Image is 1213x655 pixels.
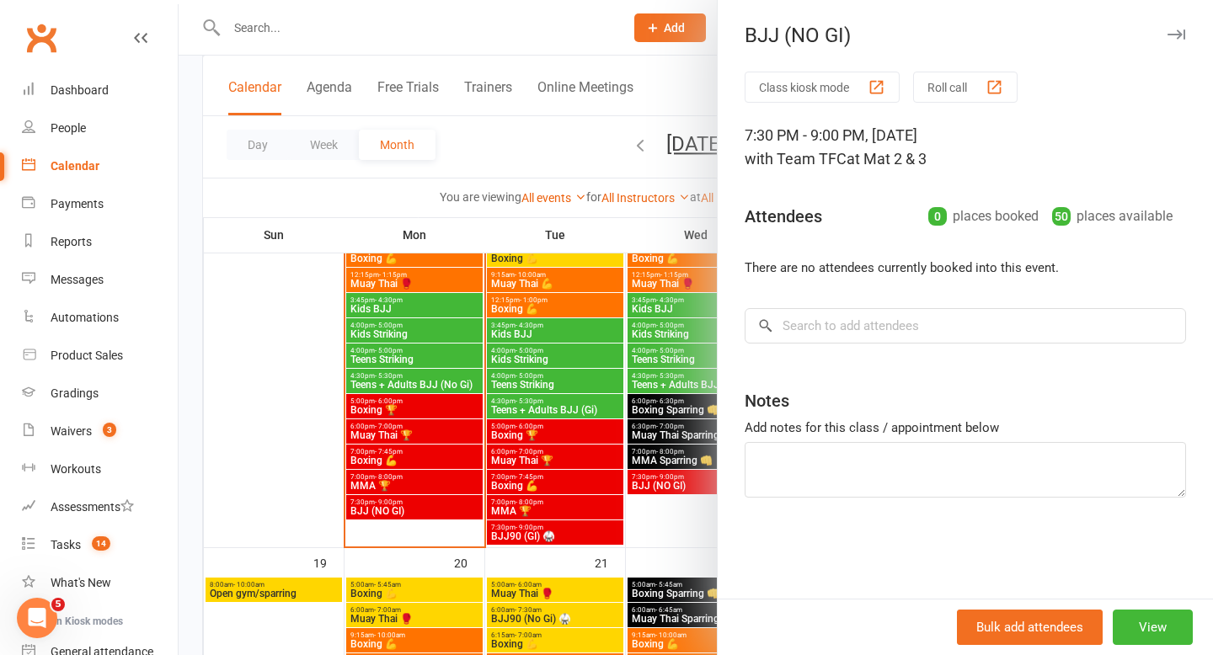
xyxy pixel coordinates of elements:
div: Assessments [51,500,134,514]
div: Notes [745,389,789,413]
a: People [22,109,178,147]
a: Reports [22,223,178,261]
div: BJJ (NO GI) [718,24,1213,47]
div: Reports [51,235,92,248]
li: There are no attendees currently booked into this event. [745,258,1186,278]
a: Product Sales [22,337,178,375]
div: Tasks [51,538,81,551]
span: at Mat 2 & 3 [847,150,927,168]
a: Payments [22,185,178,223]
button: Roll call [913,72,1018,103]
div: Add notes for this class / appointment below [745,418,1186,438]
span: 14 [92,536,110,551]
div: Waivers [51,424,92,438]
a: Tasks 14 [22,526,178,564]
div: Automations [51,311,119,324]
div: Calendar [51,159,99,173]
span: 3 [103,423,116,437]
div: 0 [928,207,947,226]
a: Automations [22,299,178,337]
a: Assessments [22,488,178,526]
a: Waivers 3 [22,413,178,450]
button: View [1113,610,1193,645]
a: Calendar [22,147,178,185]
div: 50 [1052,207,1071,226]
span: 5 [51,598,65,611]
a: What's New [22,564,178,602]
div: People [51,121,86,135]
button: Bulk add attendees [957,610,1103,645]
input: Search to add attendees [745,308,1186,343]
div: 7:30 PM - 9:00 PM, [DATE] [745,124,1186,171]
a: Dashboard [22,72,178,109]
span: with Team TFC [745,150,847,168]
a: Workouts [22,450,178,488]
a: Gradings [22,375,178,413]
div: Messages [51,273,104,286]
iframe: Intercom live chat [17,598,57,638]
div: places available [1052,205,1173,228]
div: Gradings [51,386,99,400]
button: Class kiosk mode [745,72,900,103]
div: places booked [928,205,1039,228]
div: Dashboard [51,83,109,97]
a: Clubworx [20,17,62,59]
div: Payments [51,197,104,210]
div: What's New [51,576,111,589]
div: Attendees [745,205,822,228]
div: Workouts [51,462,101,476]
a: Messages [22,261,178,299]
div: Product Sales [51,349,123,362]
